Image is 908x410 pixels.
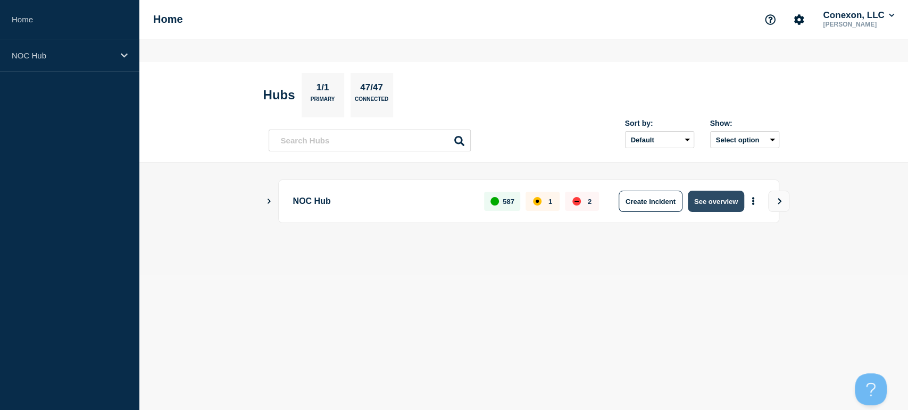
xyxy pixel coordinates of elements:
div: Show: [710,119,779,127]
p: 47/47 [356,82,387,96]
p: 587 [503,198,514,206]
p: NOC Hub [293,191,472,212]
select: Sort by [625,131,694,148]
input: Search Hubs [269,130,471,151]
p: 1/1 [312,82,333,96]
h1: Home [153,13,183,25]
button: Select option [710,131,779,148]
button: See overview [688,191,744,212]
button: Support [759,8,781,31]
p: 2 [588,198,592,206]
iframe: Help Scout Beacon - Open [855,373,887,405]
p: 1 [548,198,552,206]
p: Primary [311,96,335,107]
div: down [572,197,581,206]
button: View [768,191,789,212]
p: [PERSON_NAME] [821,21,896,28]
h2: Hubs [263,88,295,102]
button: More actions [746,192,760,211]
button: Account settings [788,8,810,31]
button: Conexon, LLC [821,10,896,21]
div: affected [533,197,542,206]
p: NOC Hub [12,51,114,60]
div: up [490,197,499,206]
button: Show Connected Hubs [266,198,272,206]
p: Connected [355,96,388,107]
button: Create incident [619,191,682,212]
div: Sort by: [625,119,694,127]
